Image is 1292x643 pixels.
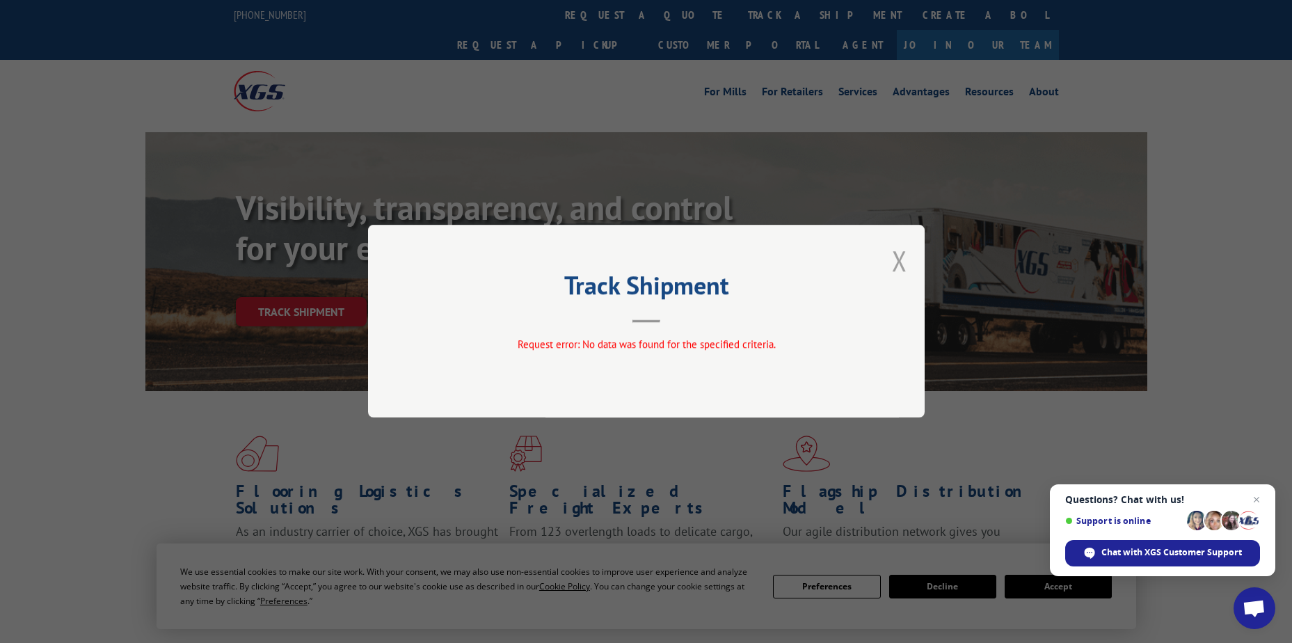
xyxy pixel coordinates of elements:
h2: Track Shipment [438,276,855,302]
span: Chat with XGS Customer Support [1065,540,1260,566]
span: Chat with XGS Customer Support [1101,546,1242,559]
span: Request error: No data was found for the specified criteria. [517,338,775,351]
a: Open chat [1234,587,1275,629]
button: Close modal [892,242,907,279]
span: Support is online [1065,516,1182,526]
span: Questions? Chat with us! [1065,494,1260,505]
